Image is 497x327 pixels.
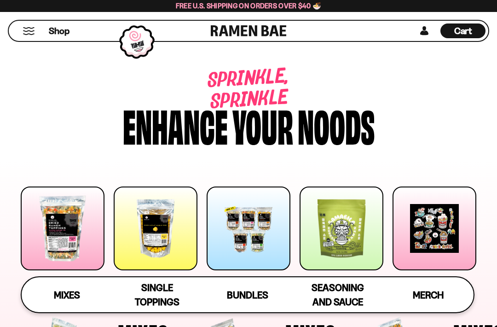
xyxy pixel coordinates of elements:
span: Bundles [227,289,268,301]
a: Shop [49,23,69,38]
span: Cart [454,25,472,36]
a: Merch [383,277,474,312]
div: Enhance [123,103,228,146]
a: Single Toppings [112,277,202,312]
div: your [232,103,293,146]
div: noods [298,103,375,146]
span: Seasoning and Sauce [312,282,364,308]
div: Cart [440,21,485,41]
button: Mobile Menu Trigger [23,27,35,35]
span: Free U.S. Shipping on Orders over $40 🍜 [176,1,322,10]
span: Shop [49,25,69,37]
span: Merch [413,289,444,301]
span: Mixes [54,289,80,301]
a: Mixes [22,277,112,312]
a: Seasoning and Sauce [293,277,383,312]
span: Single Toppings [135,282,179,308]
a: Bundles [202,277,293,312]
